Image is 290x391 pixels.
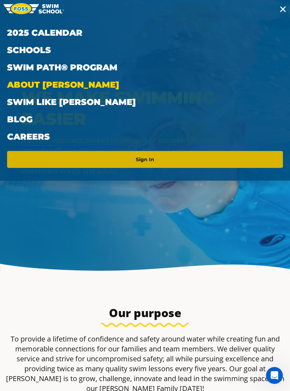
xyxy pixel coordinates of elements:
img: FOSS Swim School Logo [4,3,64,14]
a: Schools [7,41,283,59]
a: About [PERSON_NAME] [7,76,283,93]
iframe: Intercom live chat [266,367,283,384]
button: Toggle navigation [276,4,290,13]
a: Blog [7,111,283,128]
h3: Our purpose [4,306,286,320]
a: Careers [7,128,283,145]
a: Sign In [10,154,280,165]
a: 2025 Calendar [7,24,283,41]
a: Swim Path® Program [7,59,283,76]
a: Swim Like [PERSON_NAME] [7,93,283,111]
